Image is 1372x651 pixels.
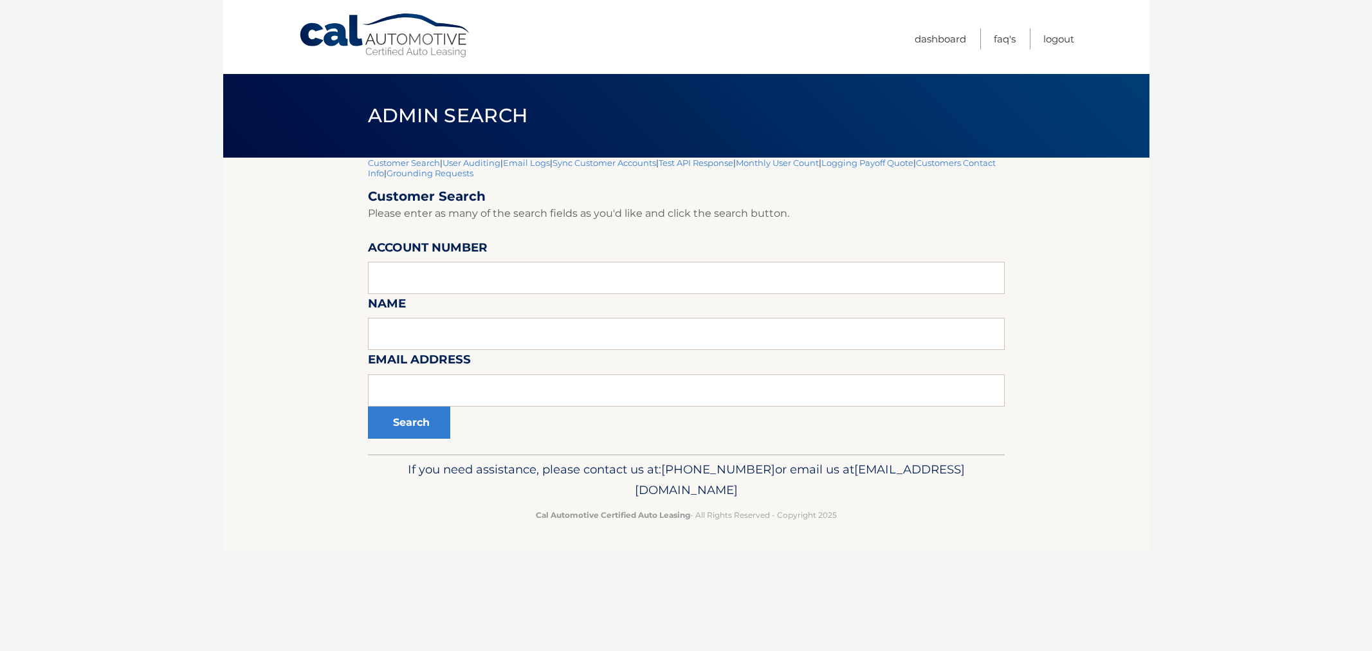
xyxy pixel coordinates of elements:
a: Dashboard [915,28,966,50]
span: [PHONE_NUMBER] [661,462,775,477]
a: Logging Payoff Quote [821,158,913,168]
p: If you need assistance, please contact us at: or email us at [376,459,996,500]
a: FAQ's [994,28,1016,50]
strong: Cal Automotive Certified Auto Leasing [536,510,690,520]
a: Customers Contact Info [368,158,996,178]
a: Grounding Requests [387,168,473,178]
span: Admin Search [368,104,528,127]
a: Email Logs [503,158,550,168]
label: Email Address [368,350,471,374]
p: Please enter as many of the search fields as you'd like and click the search button. [368,205,1005,223]
label: Name [368,294,406,318]
h2: Customer Search [368,188,1005,205]
a: Cal Automotive [298,13,472,59]
a: Logout [1043,28,1074,50]
a: Customer Search [368,158,440,168]
button: Search [368,407,450,439]
a: Test API Response [659,158,733,168]
a: Sync Customer Accounts [553,158,656,168]
label: Account Number [368,238,488,262]
a: User Auditing [443,158,500,168]
p: - All Rights Reserved - Copyright 2025 [376,508,996,522]
div: | | | | | | | | [368,158,1005,454]
a: Monthly User Count [736,158,819,168]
